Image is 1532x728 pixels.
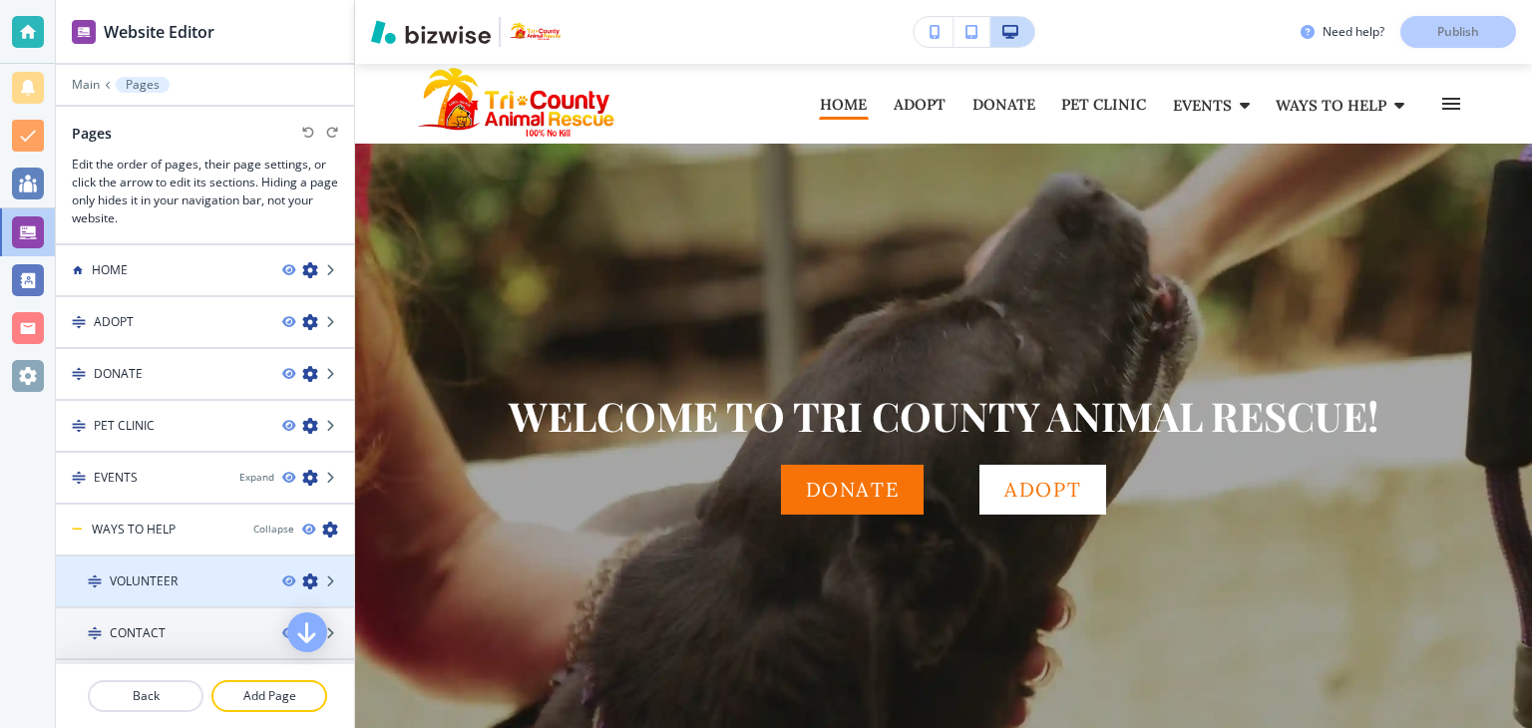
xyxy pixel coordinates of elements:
[253,522,294,537] button: Collapse
[72,156,338,227] h3: Edit the order of pages, their page settings, or click the arrow to edit its sections. Hiding a p...
[56,349,354,401] div: DragDONATE
[126,78,160,92] p: Pages
[88,680,203,712] button: Back
[414,64,713,144] img: Tri County Animal Rescue
[213,687,325,705] p: Add Page
[94,365,143,383] h4: DONATE
[72,123,112,144] h2: Pages
[1276,98,1386,113] p: WAYS TO HELP
[781,465,925,515] a: DONATE
[239,470,274,485] button: Expand
[88,574,102,588] img: Drag
[1275,88,1429,120] div: WAYS TO HELP
[56,556,354,608] div: DragVOLUNTEER
[92,521,176,539] h4: WAYS TO HELP
[1061,97,1147,112] p: PET CLINIC
[56,245,354,297] div: HOME
[94,417,155,435] h4: PET CLINIC
[56,505,354,712] div: WAYS TO HELPCollapseDragVOLUNTEERDragCONTACTDragCORPORATE SPONSORS
[806,474,900,506] p: DONATE
[979,465,1106,515] div: ADOPT
[72,20,96,44] img: editor icon
[104,20,214,44] h2: Website Editor
[1323,23,1384,41] h3: Need help?
[820,97,868,112] p: HOME
[972,97,1035,112] p: DONATE
[94,469,138,487] h4: EVENTS
[90,687,201,705] p: Back
[116,77,170,93] button: Pages
[94,313,134,331] h4: ADOPT
[56,297,354,349] div: DragADOPT
[509,22,563,43] img: Your Logo
[1172,88,1275,120] div: EVENTS
[72,78,100,92] button: Main
[72,367,86,381] img: Drag
[1429,82,1473,126] button: Toggle hamburger navigation menu
[56,453,354,505] div: DragEVENTSExpand
[894,97,947,112] p: ADOPT
[72,315,86,329] img: Drag
[56,401,354,453] div: DragPET CLINIC
[1173,98,1232,113] p: EVENTS
[371,20,491,44] img: Bizwise Logo
[110,572,178,590] h4: VOLUNTEER
[56,608,354,660] div: DragCONTACT
[211,680,327,712] button: Add Page
[110,624,166,642] h4: CONTACT
[509,391,1379,441] p: WELCOME TO TRI COUNTY ANIMAL RESCUE!
[88,626,102,640] img: Drag
[92,261,128,279] h4: HOME
[72,419,86,433] img: Drag
[56,660,354,712] div: DragCORPORATE SPONSORS
[72,471,86,485] img: Drag
[1004,474,1081,506] p: ADOPT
